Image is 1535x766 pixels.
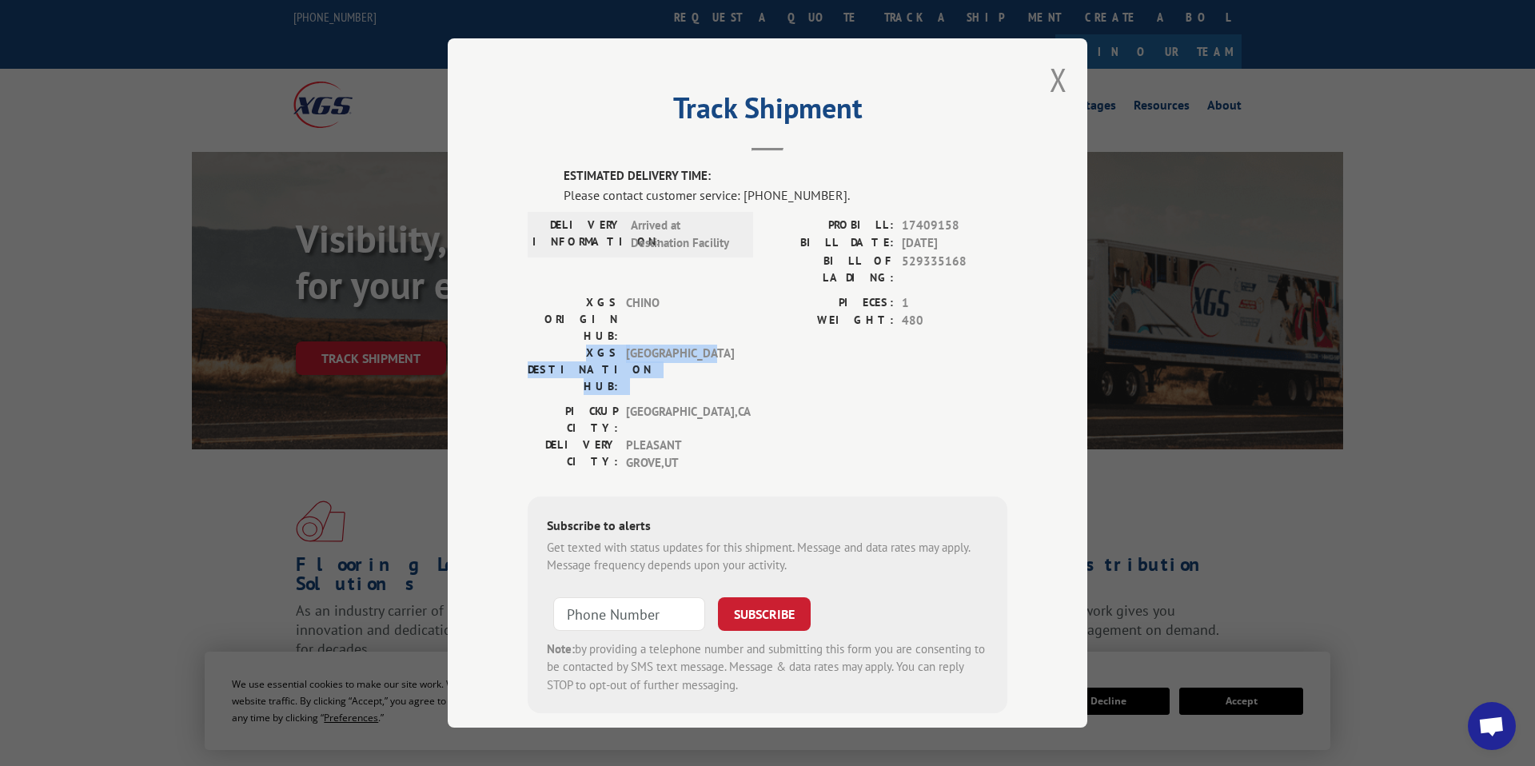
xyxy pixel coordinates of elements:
[767,312,894,330] label: WEIGHT:
[626,344,734,394] span: [GEOGRAPHIC_DATA]
[902,252,1007,285] span: 529335168
[553,596,705,630] input: Phone Number
[767,216,894,234] label: PROBILL:
[547,640,575,656] strong: Note:
[528,293,618,344] label: XGS ORIGIN HUB:
[528,436,618,472] label: DELIVERY CITY:
[547,515,988,538] div: Subscribe to alerts
[564,185,1007,204] div: Please contact customer service: [PHONE_NUMBER].
[528,402,618,436] label: PICKUP CITY:
[1050,58,1067,101] button: Close modal
[626,436,734,472] span: PLEASANT GROVE , UT
[626,402,734,436] span: [GEOGRAPHIC_DATA] , CA
[547,640,988,694] div: by providing a telephone number and submitting this form you are consenting to be contacted by SM...
[902,234,1007,253] span: [DATE]
[564,167,1007,186] label: ESTIMATED DELIVERY TIME:
[902,293,1007,312] span: 1
[532,216,623,252] label: DELIVERY INFORMATION:
[631,216,739,252] span: Arrived at Destination Facility
[547,538,988,574] div: Get texted with status updates for this shipment. Message and data rates may apply. Message frequ...
[626,293,734,344] span: CHINO
[902,312,1007,330] span: 480
[902,216,1007,234] span: 17409158
[767,293,894,312] label: PIECES:
[1468,702,1516,750] div: Open chat
[718,596,811,630] button: SUBSCRIBE
[767,252,894,285] label: BILL OF LADING:
[528,97,1007,127] h2: Track Shipment
[528,344,618,394] label: XGS DESTINATION HUB:
[767,234,894,253] label: BILL DATE:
